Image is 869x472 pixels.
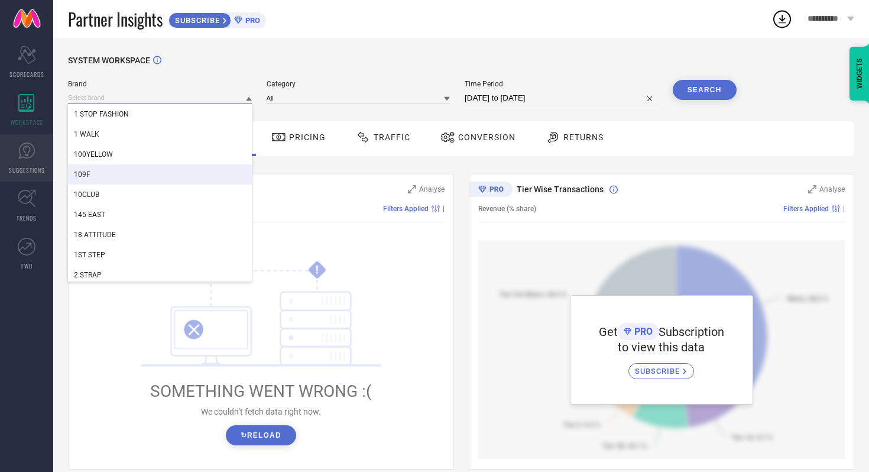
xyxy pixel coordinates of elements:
[808,185,816,193] svg: Zoom
[673,80,737,100] button: Search
[383,205,429,213] span: Filters Applied
[316,263,319,277] tspan: !
[169,16,223,25] span: SUBSCRIBE
[74,231,116,239] span: 18 ATTITUDE
[68,265,252,285] div: 2 STRAP
[631,326,653,337] span: PRO
[599,325,618,339] span: Get
[150,382,372,401] span: SOMETHING WENT WRONG :(
[408,185,416,193] svg: Zoom
[618,340,705,354] span: to view this data
[68,80,252,88] span: Brand
[68,124,252,144] div: 1 WALK
[771,8,793,30] div: Open download list
[68,56,150,65] span: SYSTEM WORKSPACE
[289,132,326,142] span: Pricing
[242,16,260,25] span: PRO
[68,164,252,185] div: 109F
[74,251,105,259] span: 1ST STEP
[21,261,33,270] span: FWD
[9,166,45,174] span: SUGGESTIONS
[74,271,102,279] span: 2 STRAP
[74,130,99,138] span: 1 WALK
[68,144,252,164] div: 100YELLOW
[469,182,513,199] div: Premium
[783,205,829,213] span: Filters Applied
[635,367,683,376] span: SUBSCRIBE
[68,245,252,265] div: 1ST STEP
[443,205,445,213] span: |
[68,185,252,205] div: 10CLUB
[201,407,321,416] span: We couldn’t fetch data right now.
[74,190,99,199] span: 10CLUB
[659,325,724,339] span: Subscription
[17,214,37,222] span: TRENDS
[74,150,113,159] span: 100YELLOW
[419,185,445,193] span: Analyse
[68,225,252,245] div: 18 ATTITUDE
[374,132,410,142] span: Traffic
[11,118,43,127] span: WORKSPACE
[843,205,845,213] span: |
[465,80,658,88] span: Time Period
[267,80,450,88] span: Category
[226,425,296,445] button: ↻Reload
[563,132,604,142] span: Returns
[74,110,129,118] span: 1 STOP FASHION
[168,9,266,28] a: SUBSCRIBEPRO
[465,91,658,105] input: Select time period
[9,70,44,79] span: SCORECARDS
[68,7,163,31] span: Partner Insights
[68,205,252,225] div: 145 EAST
[74,170,90,179] span: 109F
[819,185,845,193] span: Analyse
[628,354,694,379] a: SUBSCRIBE
[458,132,515,142] span: Conversion
[74,211,105,219] span: 145 EAST
[68,92,252,104] input: Select brand
[478,205,536,213] span: Revenue (% share)
[517,185,604,194] span: Tier Wise Transactions
[68,104,252,124] div: 1 STOP FASHION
